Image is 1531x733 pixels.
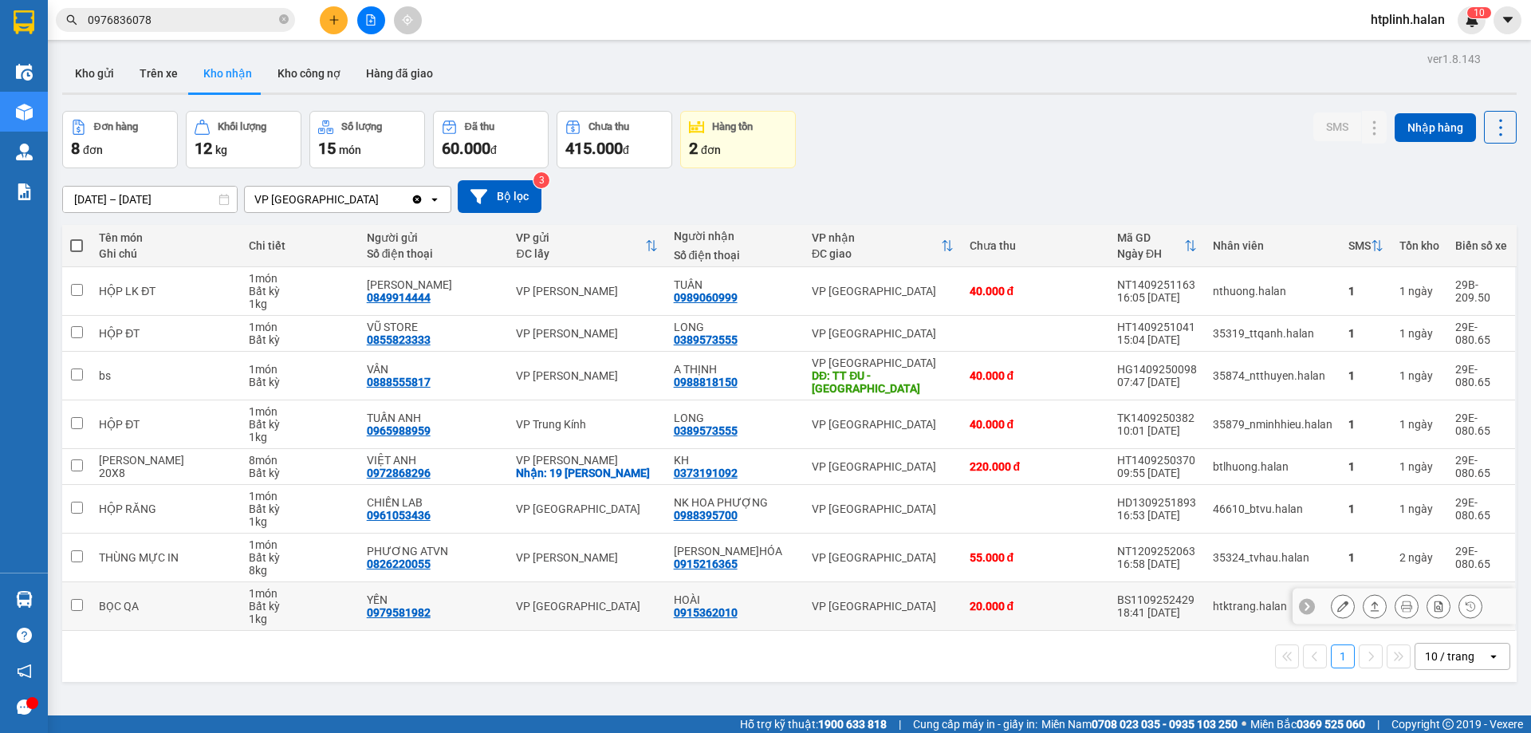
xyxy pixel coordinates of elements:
[701,144,721,156] span: đơn
[674,363,796,376] div: A THỊNH
[818,718,887,731] strong: 1900 633 818
[249,467,351,479] div: Bất kỳ
[812,600,954,613] div: VP [GEOGRAPHIC_DATA]
[1117,333,1197,346] div: 15:04 [DATE]
[1455,496,1507,522] div: 29E-080.65
[16,144,33,160] img: warehouse-icon
[1399,551,1439,564] div: 2
[516,467,657,479] div: Nhận: 19 HOÀNG NGÂN
[71,139,80,158] span: 8
[367,278,501,291] div: THUỲ LINH
[63,187,237,212] input: Select a date range.
[94,121,138,132] div: Đơn hàng
[249,333,351,346] div: Bất kỳ
[367,467,431,479] div: 0972868296
[516,502,657,515] div: VP [GEOGRAPHIC_DATA]
[309,111,425,168] button: Số lượng15món
[1348,285,1383,298] div: 1
[249,285,351,298] div: Bất kỳ
[1117,467,1197,479] div: 09:55 [DATE]
[16,64,33,81] img: warehouse-icon
[367,247,501,260] div: Số điện thoại
[1117,558,1197,570] div: 16:58 [DATE]
[279,13,289,28] span: close-circle
[367,509,431,522] div: 0961053436
[1213,369,1332,382] div: 35874_ntthuyen.halan
[812,460,954,473] div: VP [GEOGRAPHIC_DATA]
[516,327,657,340] div: VP [PERSON_NAME]
[674,606,738,619] div: 0915362010
[812,247,941,260] div: ĐC giao
[320,6,348,34] button: plus
[83,144,103,156] span: đơn
[508,225,665,267] th: Toggle SortBy
[516,231,644,244] div: VP gửi
[1348,460,1383,473] div: 1
[490,144,497,156] span: đ
[1455,454,1507,479] div: 29E-080.65
[17,700,32,715] span: message
[1358,10,1458,30] span: htplinh.halan
[674,424,738,437] div: 0389573555
[428,193,441,206] svg: open
[329,14,340,26] span: plus
[812,502,954,515] div: VP [GEOGRAPHIC_DATA]
[1092,718,1238,731] strong: 0708 023 035 - 0935 103 250
[367,545,501,558] div: PHƯƠNG ATVN
[1408,502,1433,515] span: ngày
[674,412,796,424] div: LONG
[1348,239,1371,252] div: SMS
[674,230,796,242] div: Người nhận
[279,14,289,24] span: close-circle
[970,369,1101,382] div: 40.000 đ
[17,664,32,679] span: notification
[367,558,431,570] div: 0826220055
[674,545,796,558] div: HÀO Đ.HÓA
[812,418,954,431] div: VP [GEOGRAPHIC_DATA]
[1213,502,1332,515] div: 46610_btvu.halan
[680,111,796,168] button: Hàng tồn2đơn
[533,172,549,188] sup: 3
[712,121,753,132] div: Hàng tồn
[1395,113,1476,142] button: Nhập hàng
[623,144,629,156] span: đ
[1117,424,1197,437] div: 10:01 [DATE]
[249,272,351,285] div: 1 món
[195,139,212,158] span: 12
[516,247,644,260] div: ĐC lấy
[970,551,1101,564] div: 55.000 đ
[516,285,657,298] div: VP [PERSON_NAME]
[1117,321,1197,333] div: HT1409251041
[1348,502,1383,515] div: 1
[1408,369,1433,382] span: ngày
[265,54,353,93] button: Kho công nợ
[1348,327,1383,340] div: 1
[16,104,33,120] img: warehouse-icon
[1348,551,1383,564] div: 1
[367,454,501,467] div: VIỆT ANH
[367,424,431,437] div: 0965988959
[812,551,954,564] div: VP [GEOGRAPHIC_DATA]
[127,54,191,93] button: Trên xe
[812,327,954,340] div: VP [GEOGRAPHIC_DATA]
[249,239,351,252] div: Chi tiết
[99,231,233,244] div: Tên món
[1442,719,1454,730] span: copyright
[1213,327,1332,340] div: 35319_ttqanh.halan
[17,628,32,643] span: question-circle
[970,600,1101,613] div: 20.000 đ
[367,363,501,376] div: VÂN
[1399,285,1439,298] div: 1
[970,285,1101,298] div: 40.000 đ
[249,418,351,431] div: Bất kỳ
[249,600,351,613] div: Bất kỳ
[99,369,233,382] div: bs
[1455,545,1507,570] div: 29E-080.65
[1399,502,1439,515] div: 1
[99,467,233,479] div: 20X8
[186,111,301,168] button: Khối lượng12kg
[1455,239,1507,252] div: Biển số xe
[1455,412,1507,437] div: 29E-080.65
[689,139,698,158] span: 2
[588,121,629,132] div: Chưa thu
